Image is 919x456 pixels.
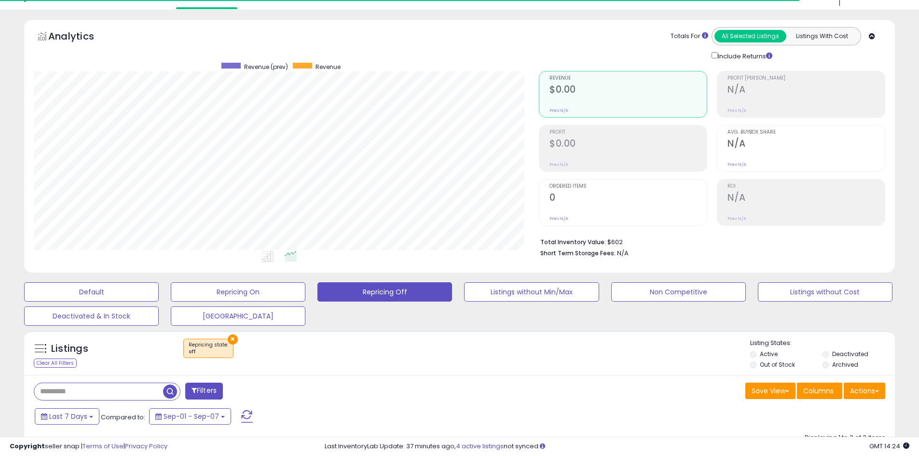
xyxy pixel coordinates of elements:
button: Default [24,282,159,302]
b: Total Inventory Value: [540,238,606,246]
span: Sep-01 - Sep-07 [164,412,219,421]
small: Prev: N/A [727,108,746,113]
li: $602 [540,235,878,247]
button: Listings without Cost [758,282,892,302]
h2: N/A [727,84,885,97]
a: Terms of Use [82,442,123,451]
button: All Selected Listings [714,30,786,42]
button: Actions [844,383,885,399]
div: Include Returns [704,50,784,61]
span: ROI [727,184,885,189]
a: 4 active listings [456,442,504,451]
button: Repricing Off [317,282,452,302]
small: Prev: N/A [549,162,568,167]
span: Profit [PERSON_NAME] [727,76,885,81]
span: Compared to: [101,413,145,422]
strong: Copyright [10,442,45,451]
h2: N/A [727,192,885,205]
button: Non Competitive [611,282,746,302]
span: 2025-09-15 14:24 GMT [869,442,909,451]
button: Deactivated & In Stock [24,306,159,326]
small: Prev: N/A [727,162,746,167]
span: Revenue [315,63,341,71]
span: Repricing state : [189,341,228,356]
span: Ordered Items [549,184,707,189]
small: Prev: N/A [549,216,568,221]
div: Displaying 1 to 3 of 3 items [805,433,885,442]
div: Totals For [671,32,708,41]
button: Columns [797,383,842,399]
small: Prev: N/A [727,216,746,221]
div: Last InventoryLab Update: 37 minutes ago, not synced. [325,442,909,451]
button: Filters [185,383,223,400]
b: Short Term Storage Fees: [540,249,616,257]
h5: Analytics [48,29,113,45]
span: N/A [617,249,629,258]
button: Repricing On [171,282,305,302]
label: Active [760,350,778,358]
h2: $0.00 [549,138,707,151]
h2: 0 [549,192,707,205]
span: Revenue [549,76,707,81]
button: × [228,334,238,345]
span: Last 7 Days [49,412,87,421]
small: Prev: N/A [549,108,568,113]
h2: N/A [727,138,885,151]
div: Clear All Filters [34,359,77,368]
div: seller snap | | [10,442,167,451]
label: Deactivated [832,350,868,358]
button: [GEOGRAPHIC_DATA] [171,306,305,326]
span: Profit [549,130,707,135]
a: Privacy Policy [125,442,167,451]
h5: Listings [51,342,88,356]
button: Last 7 Days [35,408,99,425]
span: Revenue (prev) [244,63,288,71]
div: off [189,348,228,355]
button: Listings With Cost [786,30,858,42]
label: Archived [832,360,858,369]
span: Avg. Buybox Share [727,130,885,135]
span: Columns [803,386,834,396]
h2: $0.00 [549,84,707,97]
button: Listings without Min/Max [464,282,599,302]
label: Out of Stock [760,360,795,369]
button: Sep-01 - Sep-07 [149,408,231,425]
button: Save View [745,383,796,399]
p: Listing States: [750,339,895,348]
